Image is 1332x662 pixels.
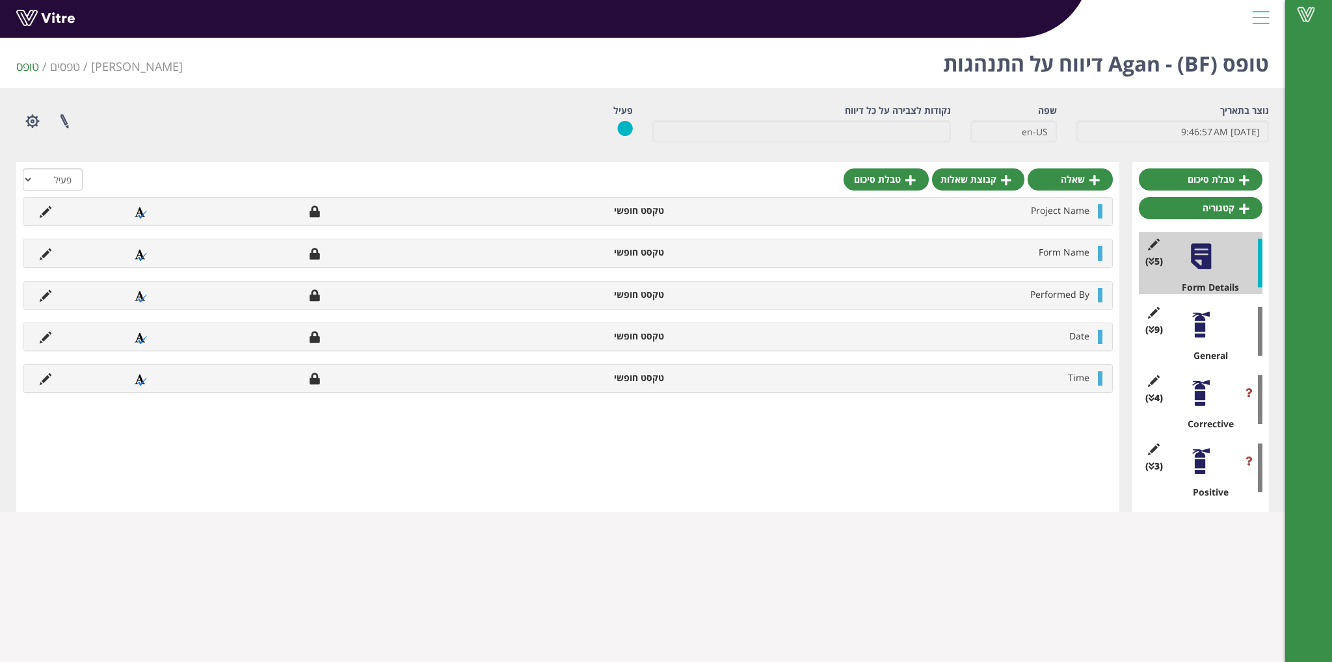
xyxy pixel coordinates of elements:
a: טבלת סיכום [1139,168,1262,191]
div: Form Details [1149,281,1262,294]
span: Date [1069,330,1089,342]
span: Form Name [1039,246,1089,258]
li: טקסט חופשי [511,371,671,384]
a: שאלה [1028,168,1113,191]
label: פעיל [613,104,633,117]
li: טקסט חופשי [511,288,671,301]
label: שפה [1038,104,1057,117]
li: טקסט חופשי [511,330,671,343]
h1: טופס Agan - (BF) דיווח על התנהגות [943,33,1269,88]
div: Positive [1149,486,1262,499]
span: (5 ) [1145,255,1163,268]
div: General [1149,349,1262,362]
a: טבלת סיכום [844,168,929,191]
div: Corrective [1149,417,1262,430]
a: טפסים [50,59,80,74]
li: טקסט חופשי [511,246,671,259]
li: טקסט חופשי [511,204,671,217]
a: קבוצת שאלות [932,168,1024,191]
img: yes [617,120,633,137]
a: קטגוריה [1139,197,1262,219]
label: נקודות לצבירה על כל דיווח [845,104,951,117]
label: נוצר בתאריך [1220,104,1269,117]
span: (3 ) [1145,460,1163,473]
span: (4 ) [1145,391,1163,404]
span: Time [1068,371,1089,384]
span: 379 [91,59,183,74]
span: Project Name [1031,204,1089,217]
span: (9 ) [1145,323,1163,336]
li: טופס [16,59,50,75]
span: Performed By [1030,288,1089,300]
